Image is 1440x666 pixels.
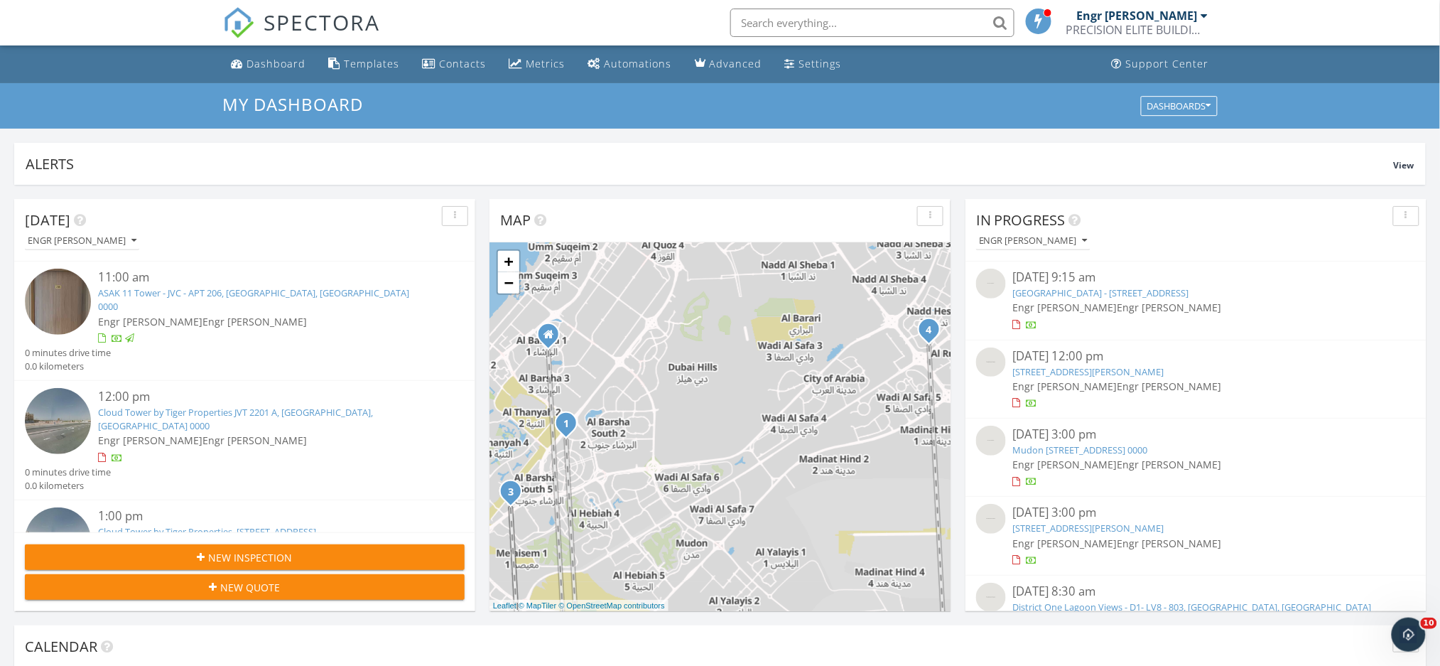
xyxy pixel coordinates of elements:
div: 12:00 pm [98,388,428,406]
a: 11:00 am ASAK 11 Tower - JVC - APT 206, [GEOGRAPHIC_DATA], [GEOGRAPHIC_DATA] 0000 Engr [PERSON_NA... [25,269,465,373]
span: Engr [PERSON_NAME] [1013,537,1117,550]
div: 0.0 kilometers [25,479,111,493]
div: Contacts [440,57,487,70]
a: Zoom out [498,272,519,294]
div: ASAK 11 Tower - JVC - APT 206, Dubai, Dubai 0000 [566,423,575,431]
span: Engr [PERSON_NAME] [98,315,202,328]
span: New Quote [221,580,281,595]
div: [DATE] 12:00 pm [1013,348,1380,365]
a: [STREET_ADDRESS][PERSON_NAME] [1013,522,1164,535]
span: Engr [PERSON_NAME] [202,315,307,328]
div: Alerts [26,154,1394,173]
span: Engr [PERSON_NAME] [1013,380,1117,393]
a: Cloud Tower by Tiger Properties, [STREET_ADDRESS] [98,525,316,538]
div: | [489,600,668,612]
i: 1 [563,419,569,429]
button: New Inspection [25,544,465,570]
img: streetview [25,507,91,574]
img: streetview [976,269,1006,299]
a: [GEOGRAPHIC_DATA] - [STREET_ADDRESS] [1013,286,1189,299]
span: New Inspection [209,550,293,565]
a: Leaflet [493,601,516,610]
iframe: Intercom live chat [1392,618,1426,652]
a: Dashboard [226,51,312,77]
a: Templates [323,51,406,77]
a: [DATE] 8:30 am District One Lagoon Views - D1- LV8 - 803, [GEOGRAPHIC_DATA], [GEOGRAPHIC_DATA] 00... [976,583,1416,660]
button: Dashboards [1141,96,1218,116]
span: My Dashboard [223,92,364,116]
i: 3 [508,488,514,498]
div: Templates [345,57,400,70]
div: 0 minutes drive time [25,346,111,360]
div: Settings [799,57,842,70]
a: Support Center [1106,51,1215,77]
a: SPECTORA [223,19,381,49]
i: 4 [926,326,932,335]
button: New Quote [25,574,465,600]
a: [DATE] 3:00 pm [STREET_ADDRESS][PERSON_NAME] Engr [PERSON_NAME]Engr [PERSON_NAME] [976,504,1416,567]
span: [DATE] [25,210,70,230]
div: PRECISION ELITE BUILDING INSPECTION SERVICES L.L.C [1066,23,1208,37]
div: Advanced [710,57,762,70]
span: Engr [PERSON_NAME] [1117,380,1222,393]
span: Engr [PERSON_NAME] [1117,458,1222,471]
div: Cloud Tower by Tiger Properties, JVT 1304 A, Dubai, Dubai 0000 [511,491,519,500]
div: 0 minutes drive time [25,466,111,479]
span: 10 [1421,618,1437,629]
span: Engr [PERSON_NAME] [1013,301,1117,314]
div: Engr [PERSON_NAME] [979,236,1088,246]
div: Metrics [526,57,565,70]
button: Engr [PERSON_NAME] [976,232,1090,251]
div: [DATE] 3:00 pm [1013,504,1380,522]
a: Cloud Tower by Tiger Properties JVT 2201 A, [GEOGRAPHIC_DATA], [GEOGRAPHIC_DATA] 0000 [98,406,373,432]
div: Engr [PERSON_NAME] [1077,9,1198,23]
span: SPECTORA [264,7,381,37]
a: [DATE] 3:00 pm Mudon [STREET_ADDRESS] 0000 Engr [PERSON_NAME]Engr [PERSON_NAME] [976,426,1416,489]
a: Zoom in [498,251,519,272]
span: Engr [PERSON_NAME] [202,434,307,447]
a: Metrics [504,51,571,77]
input: Search everything... [730,9,1014,37]
span: View [1394,159,1414,171]
div: 11:00 am [98,269,428,286]
div: [DATE] 8:30 am [1013,583,1380,601]
div: [DATE] 3:00 pm [1013,426,1380,444]
a: [DATE] 9:15 am [GEOGRAPHIC_DATA] - [STREET_ADDRESS] Engr [PERSON_NAME]Engr [PERSON_NAME] [976,269,1416,332]
button: Engr [PERSON_NAME] [25,232,139,251]
div: Dashboard [247,57,306,70]
a: Advanced [689,51,768,77]
span: In Progress [976,210,1066,230]
a: Settings [779,51,848,77]
div: 0.0 kilometers [25,360,111,373]
div: Engr [PERSON_NAME] [28,236,136,246]
img: streetview [976,426,1006,456]
span: Calendar [25,637,97,656]
img: streetview [976,504,1006,534]
span: Engr [PERSON_NAME] [1117,537,1222,550]
a: Contacts [417,51,492,77]
img: The Best Home Inspection Software - Spectora [223,7,254,38]
span: Engr [PERSON_NAME] [1013,458,1117,471]
div: Support Center [1126,57,1209,70]
div: Dashboards [1147,101,1211,111]
span: Engr [PERSON_NAME] [1117,301,1222,314]
a: © OpenStreetMap contributors [559,601,665,610]
span: Engr [PERSON_NAME] [98,434,202,447]
a: [DATE] 12:00 pm [STREET_ADDRESS][PERSON_NAME] Engr [PERSON_NAME]Engr [PERSON_NAME] [976,348,1416,411]
img: streetview [25,388,91,454]
img: streetview [976,583,1006,613]
div: [DATE] 9:15 am [1013,269,1380,286]
div: 1:00 pm [98,507,428,525]
a: ASAK 11 Tower - JVC - APT 206, [GEOGRAPHIC_DATA], [GEOGRAPHIC_DATA] 0000 [98,286,409,313]
div: Altia One By Y A S Developers 516, Dubai, Dubai 00000 [929,329,938,338]
div: Office 539, Rasis Business Center, Al Barsha 1 Dubai, Dubai DU 00000 [548,334,557,343]
img: streetview [976,348,1006,377]
a: 1:00 pm Cloud Tower by Tiger Properties, [STREET_ADDRESS] Engr [PERSON_NAME]Engr [PERSON_NAME] 0 ... [25,507,465,605]
div: Automations [605,57,672,70]
a: District One Lagoon Views - D1- LV8 - 803, [GEOGRAPHIC_DATA], [GEOGRAPHIC_DATA] 00000 [1013,601,1372,627]
a: [STREET_ADDRESS][PERSON_NAME] [1013,365,1164,378]
img: 9143355%2Freports%2F1599c831-7437-45b5-9d62-109a75fa0ee1%2Fcover_photos%2FhUCCgwicPKB0WYKLr54S%2F... [25,269,91,335]
span: Map [500,210,531,230]
a: Automations (Basic) [583,51,678,77]
a: 12:00 pm Cloud Tower by Tiger Properties JVT 2201 A, [GEOGRAPHIC_DATA], [GEOGRAPHIC_DATA] 0000 En... [25,388,465,493]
